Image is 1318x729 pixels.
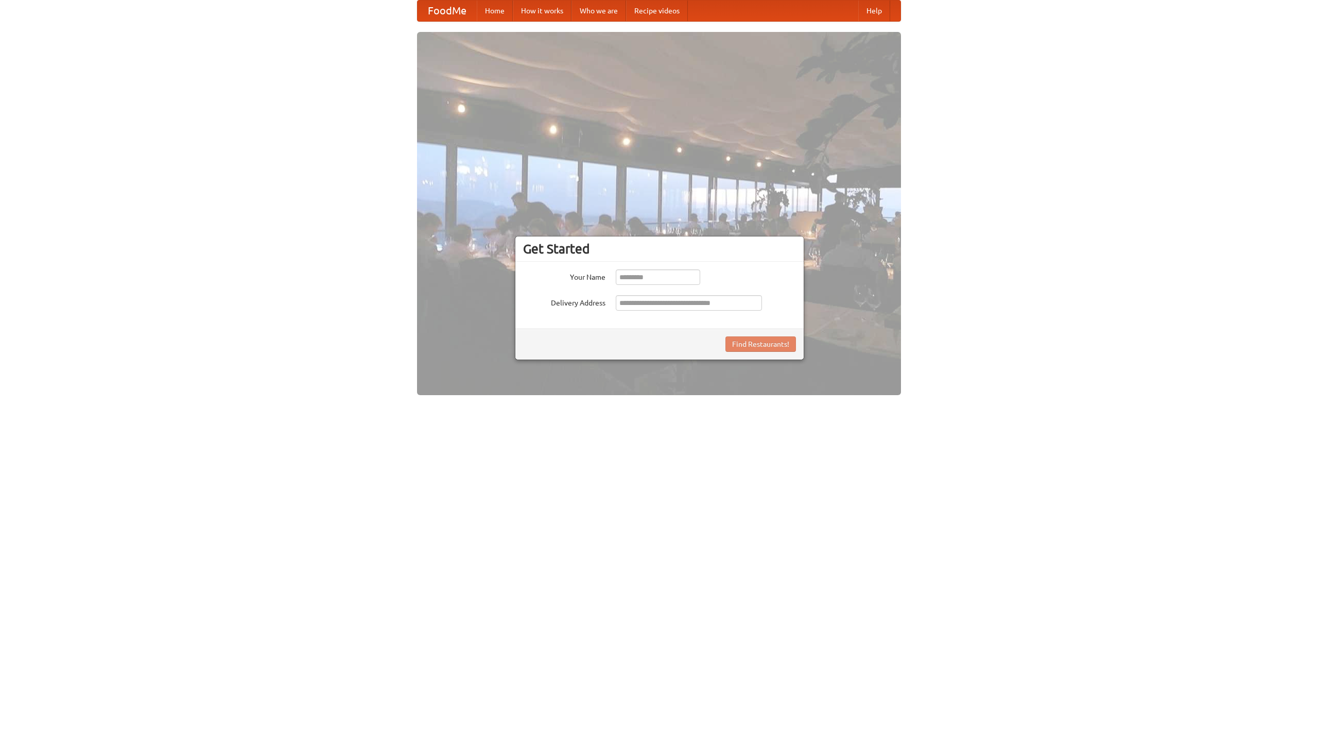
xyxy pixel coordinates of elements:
button: Find Restaurants! [725,336,796,352]
a: Help [858,1,890,21]
a: Recipe videos [626,1,688,21]
h3: Get Started [523,241,796,257]
a: Who we are [571,1,626,21]
label: Delivery Address [523,295,605,308]
a: How it works [513,1,571,21]
a: Home [477,1,513,21]
a: FoodMe [418,1,477,21]
label: Your Name [523,269,605,282]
